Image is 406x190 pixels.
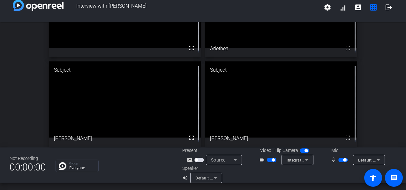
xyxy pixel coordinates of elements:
span: Video [260,147,271,154]
mat-icon: screen_share_outline [187,156,194,164]
span: Source [211,157,226,162]
mat-icon: grid_on [370,4,377,11]
mat-icon: volume_up [182,174,190,182]
div: Mic [325,147,389,154]
mat-icon: accessibility [369,174,377,182]
span: Integrated Webcam (0bda:555e) [287,157,347,162]
span: Flip Camera [274,147,298,154]
p: Everyone [69,166,95,170]
img: Chat Icon [59,162,66,170]
mat-icon: fullscreen [188,44,195,52]
div: Subject [205,61,357,79]
mat-icon: account_box [354,4,362,11]
mat-icon: videocam_outline [259,156,267,164]
p: Group [69,162,95,165]
mat-icon: logout [385,4,393,11]
mat-icon: message [390,174,398,182]
span: Default - Speakers (2- Realtek(R) Audio) [195,175,269,180]
mat-icon: settings [324,4,331,11]
span: 00:00:00 [10,159,46,175]
div: Subject [49,61,201,79]
div: Not Recording [10,155,46,162]
div: Present [182,147,246,154]
mat-icon: fullscreen [344,44,352,52]
mat-icon: fullscreen [344,134,352,142]
mat-icon: mic_none [331,156,338,164]
div: Speaker [182,165,221,172]
mat-icon: fullscreen [188,134,195,142]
